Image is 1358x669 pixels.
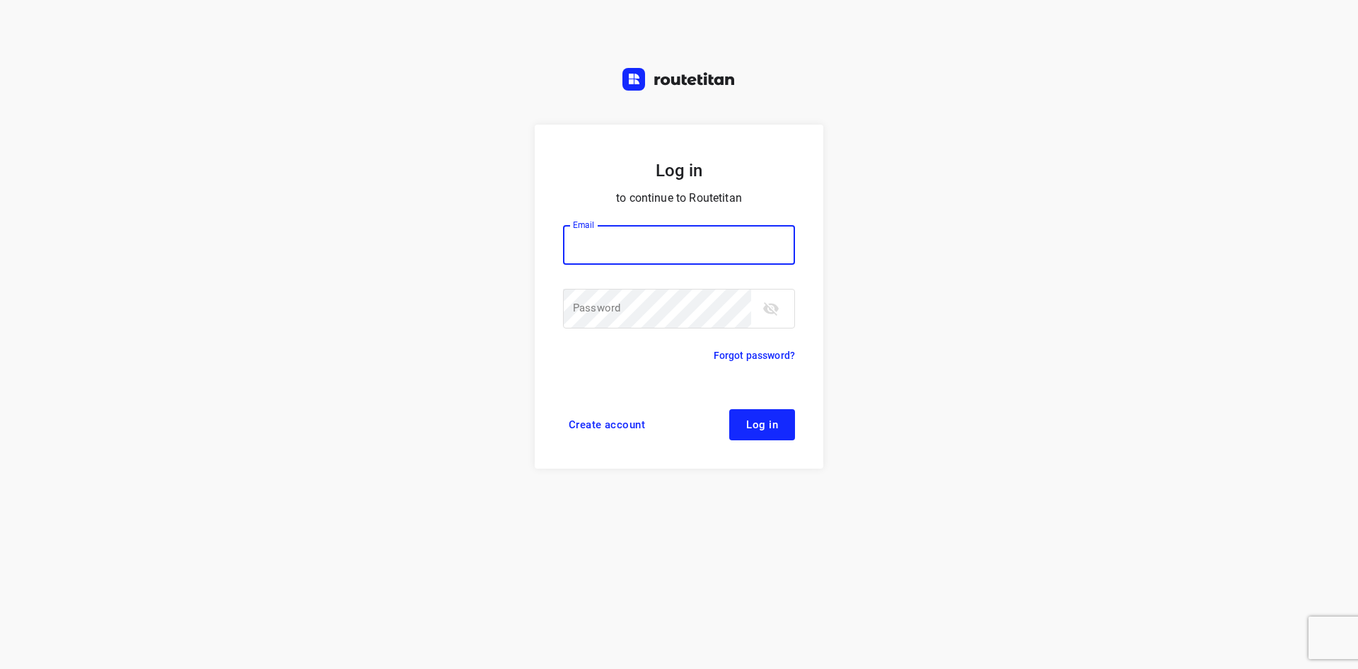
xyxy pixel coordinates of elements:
[757,295,785,323] button: toggle password visibility
[622,68,736,91] img: Routetitan
[746,419,778,430] span: Log in
[714,347,795,364] a: Forgot password?
[563,159,795,183] h5: Log in
[563,409,651,440] a: Create account
[729,409,795,440] button: Log in
[622,68,736,94] a: Routetitan
[569,419,645,430] span: Create account
[563,188,795,208] p: to continue to Routetitan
